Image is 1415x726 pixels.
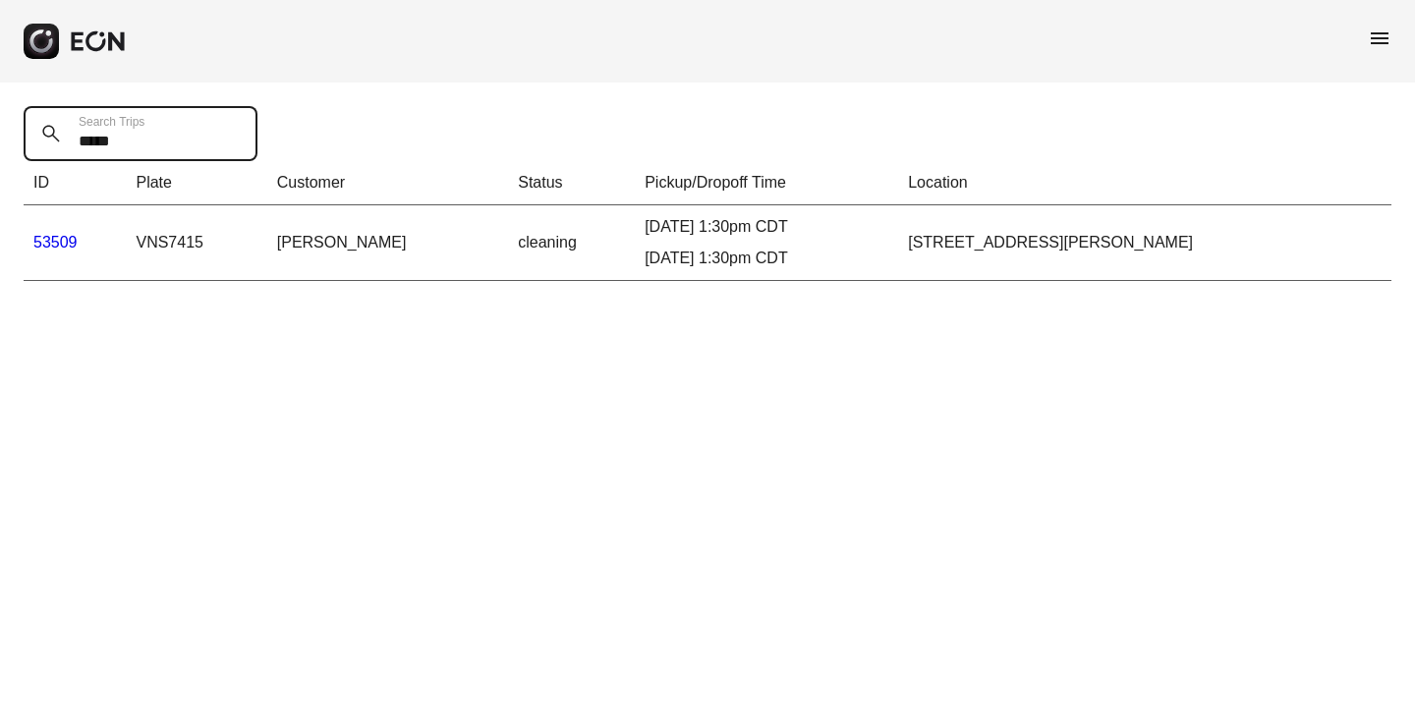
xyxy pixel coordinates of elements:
span: menu [1368,27,1391,50]
div: [DATE] 1:30pm CDT [645,247,888,270]
th: Plate [126,161,266,205]
td: [STREET_ADDRESS][PERSON_NAME] [898,205,1391,281]
td: cleaning [508,205,635,281]
th: Status [508,161,635,205]
td: VNS7415 [126,205,266,281]
th: ID [24,161,126,205]
th: Pickup/Dropoff Time [635,161,898,205]
th: Location [898,161,1391,205]
div: [DATE] 1:30pm CDT [645,215,888,239]
a: 53509 [33,234,78,251]
th: Customer [267,161,508,205]
label: Search Trips [79,114,144,130]
td: [PERSON_NAME] [267,205,508,281]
